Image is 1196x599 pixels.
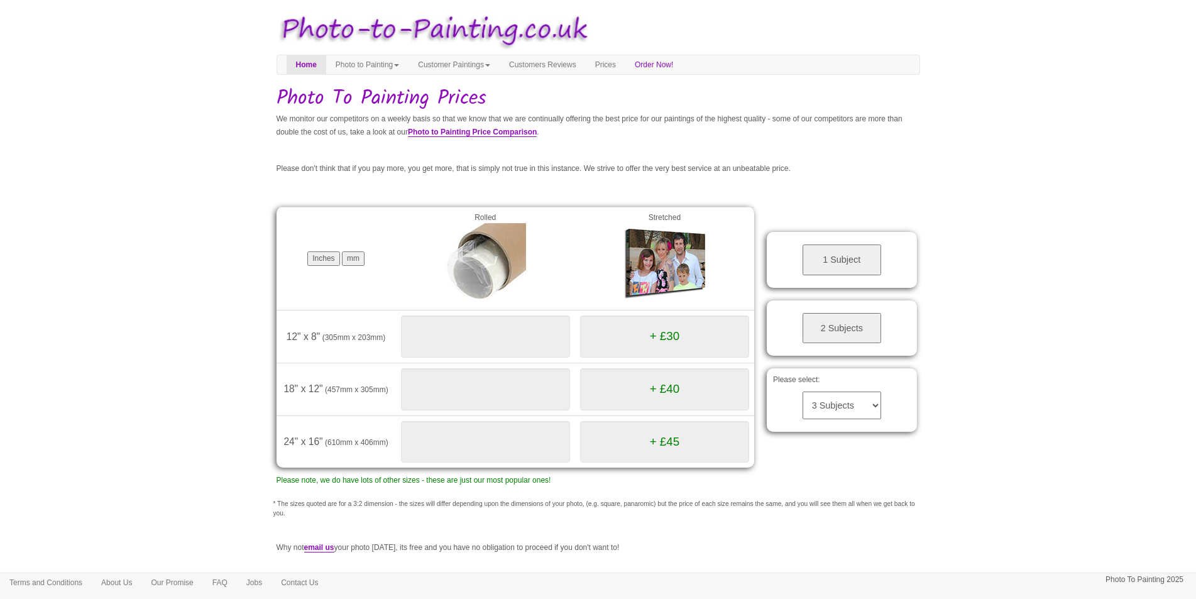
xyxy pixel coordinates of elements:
[277,162,920,175] p: Please don't think that if you pay more, you get more, that is simply not true in this instance. ...
[283,436,322,447] span: 24" x 16"
[623,223,705,305] img: Gallery Wrap
[272,573,327,592] a: Contact Us
[444,223,526,305] img: Rolled
[767,368,917,432] div: Please select:
[409,55,500,74] a: Customer Paintings
[322,333,386,342] span: (305mm x 203mm)
[650,435,679,448] span: + £45
[803,313,881,344] button: 2 Subjects
[408,128,537,137] a: Photo to Painting Price Comparison
[287,331,321,342] span: 12" x 8"
[277,541,920,554] p: Why not your photo [DATE], its free and you have no obligation to proceed if you don't want to!
[650,382,679,395] span: + £40
[325,438,388,447] span: (610mm x 406mm)
[803,245,881,275] button: 1 Subject
[1105,573,1183,586] p: Photo To Painting 2025
[237,573,272,592] a: Jobs
[283,383,322,394] span: 18" x 12"
[203,573,237,592] a: FAQ
[277,113,920,139] p: We monitor our competitors on a weekly basis so that we know that we are continually offering the...
[307,251,339,266] button: Inches
[500,55,586,74] a: Customers Reviews
[625,55,683,74] a: Order Now!
[304,543,334,552] a: email us
[586,55,625,74] a: Prices
[287,55,326,74] a: Home
[277,87,920,109] h1: Photo To Painting Prices
[650,329,679,343] span: + £30
[326,55,409,74] a: Photo to Painting
[396,207,575,310] td: Rolled
[141,573,202,592] a: Our Promise
[92,573,141,592] a: About Us
[342,251,365,266] button: mm
[273,500,923,518] p: * The sizes quoted are for a 3:2 dimension - the sizes will differ depending upon the dimensions ...
[575,207,754,310] td: Stretched
[270,6,592,55] img: Photo to Painting
[325,385,388,394] span: (457mm x 305mm)
[277,474,755,487] p: Please note, we do have lots of other sizes - these are just our most popular ones!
